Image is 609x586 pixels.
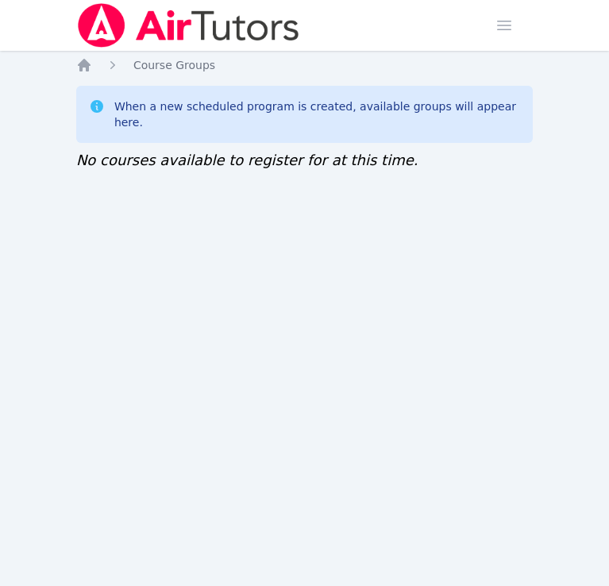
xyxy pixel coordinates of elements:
[114,98,520,130] div: When a new scheduled program is created, available groups will appear here.
[133,57,215,73] a: Course Groups
[76,152,418,168] span: No courses available to register for at this time.
[133,59,215,71] span: Course Groups
[76,57,533,73] nav: Breadcrumb
[76,3,301,48] img: Air Tutors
